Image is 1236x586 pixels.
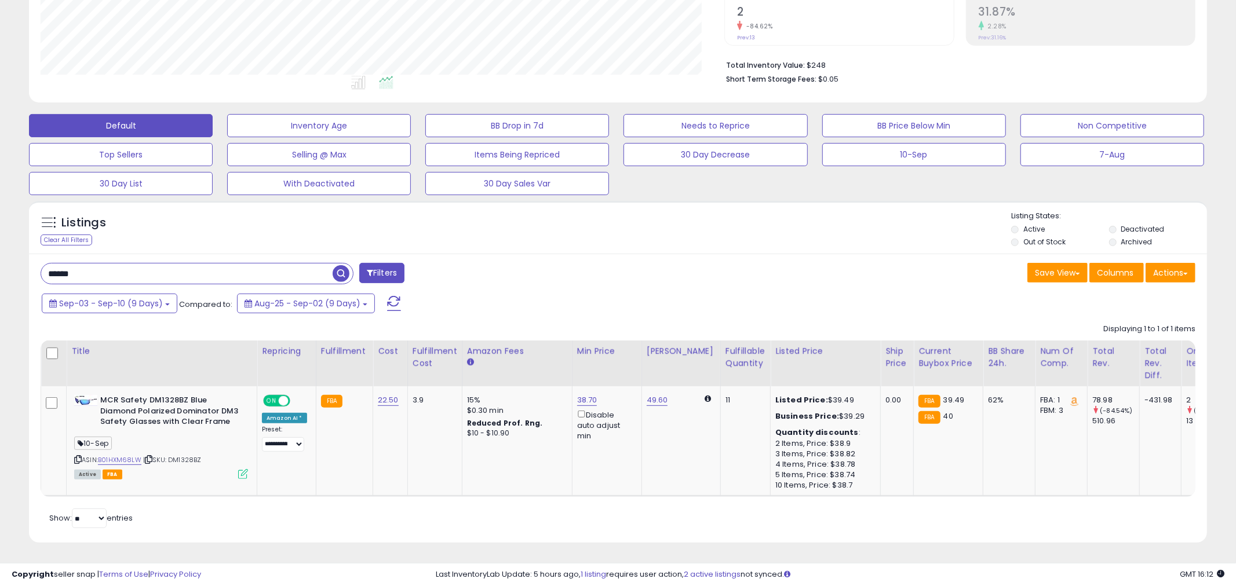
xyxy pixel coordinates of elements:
div: 10 Items, Price: $38.7 [775,480,872,490]
div: [PERSON_NAME] [647,345,716,357]
a: B01HXM68LW [98,455,141,465]
div: Amazon Fees [467,345,567,357]
button: Filters [359,263,404,283]
div: Ship Price [885,345,909,369]
b: MCR Safety DM1328BZ Blue Diamond Polarized Dominator DM3 Safety Glasses with Clear Frame [100,395,241,430]
strong: Copyright [12,569,54,580]
div: 0.00 [885,395,905,405]
div: Displaying 1 to 1 of 1 items [1103,324,1195,335]
div: 2 Items, Price: $38.9 [775,438,872,449]
a: 49.60 [647,394,668,406]
button: Save View [1027,263,1088,283]
div: 13 [1186,416,1233,426]
small: FBA [918,411,940,424]
b: Total Inventory Value: [726,60,805,70]
div: Listed Price [775,345,876,357]
span: All listings currently available for purchase on Amazon [74,470,101,479]
small: -84.62% [742,22,773,31]
div: Disable auto adjust min [577,408,633,441]
div: 2 [1186,395,1233,405]
small: FBA [321,395,342,408]
a: Terms of Use [99,569,148,580]
span: Compared to: [179,299,232,310]
button: Selling @ Max [227,143,411,166]
div: FBA: 1 [1040,395,1078,405]
div: Num of Comp. [1040,345,1082,369]
div: Cost [378,345,403,357]
div: Fulfillable Quantity [725,345,765,369]
div: Repricing [262,345,311,357]
button: Items Being Repriced [425,143,609,166]
div: 62% [988,395,1026,405]
h2: 2 [737,5,953,21]
button: Needs to Reprice [624,114,807,137]
div: Title [71,345,252,357]
span: FBA [103,470,122,479]
button: 30 Day Decrease [624,143,807,166]
div: seller snap | | [12,569,201,580]
div: Preset: [262,426,307,452]
button: Inventory Age [227,114,411,137]
div: Fulfillment [321,345,368,357]
label: Deactivated [1121,224,1165,234]
span: 39.49 [943,394,965,405]
span: OFF [289,396,307,406]
small: (-84.54%) [1100,406,1132,415]
span: 40 [943,411,953,422]
button: BB Drop in 7d [425,114,609,137]
div: FBM: 3 [1040,405,1078,416]
span: | SKU: DM1328BZ [143,455,202,464]
div: 11 [725,395,761,405]
b: Listed Price: [775,394,828,405]
div: $0.30 min [467,405,563,416]
div: Current Buybox Price [918,345,978,369]
span: ON [264,396,279,406]
small: FBA [918,395,940,408]
a: 38.70 [577,394,597,406]
span: Aug-25 - Sep-02 (9 Days) [254,298,360,309]
div: 5 Items, Price: $38.74 [775,470,872,480]
small: Prev: 31.16% [979,34,1007,41]
div: 15% [467,395,563,405]
div: Clear All Filters [41,235,92,246]
div: Min Price [577,345,637,357]
div: 510.96 [1092,416,1139,426]
span: $0.05 [818,74,838,85]
div: : [775,427,872,438]
button: Non Competitive [1020,114,1204,137]
span: Columns [1097,267,1133,279]
img: 319YqbFSL9L._SL40_.jpg [74,395,97,406]
b: Reduced Prof. Rng. [467,418,543,428]
small: Prev: 13 [737,34,755,41]
label: Out of Stock [1023,237,1066,247]
button: 10-Sep [822,143,1006,166]
div: Total Rev. Diff. [1144,345,1176,382]
small: (-84.62%) [1194,406,1227,415]
button: Top Sellers [29,143,213,166]
button: Default [29,114,213,137]
small: 2.28% [984,22,1007,31]
a: 1 listing [581,569,607,580]
div: 78.98 [1092,395,1139,405]
li: $248 [726,57,1187,71]
h2: 31.87% [979,5,1195,21]
span: Sep-03 - Sep-10 (9 Days) [59,298,163,309]
a: Privacy Policy [150,569,201,580]
div: $39.49 [775,395,872,405]
span: Show: entries [49,512,133,523]
button: Aug-25 - Sep-02 (9 Days) [237,294,375,313]
div: $10 - $10.90 [467,428,563,438]
div: Total Rev. [1092,345,1135,369]
span: 10-Sep [74,437,112,450]
label: Active [1023,224,1045,234]
button: 7-Aug [1020,143,1204,166]
div: 3 Items, Price: $38.82 [775,449,872,459]
label: Archived [1121,237,1153,247]
div: 3.9 [413,395,453,405]
div: -431.98 [1144,395,1172,405]
span: 2025-09-10 16:12 GMT [1180,569,1224,580]
button: BB Price Below Min [822,114,1006,137]
div: $39.29 [775,411,872,422]
button: 30 Day List [29,172,213,195]
b: Short Term Storage Fees: [726,74,816,84]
